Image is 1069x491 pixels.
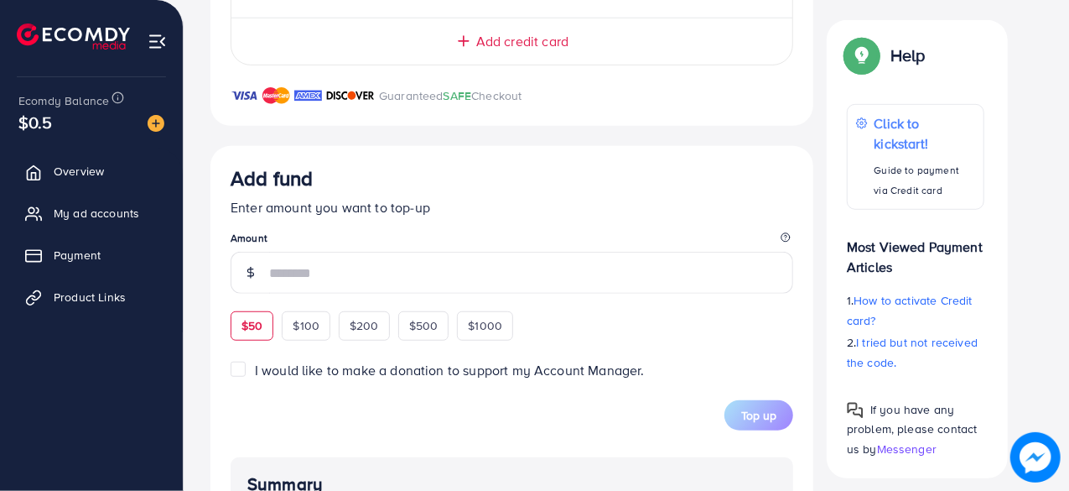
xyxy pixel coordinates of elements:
img: image [1010,432,1061,483]
button: Top up [724,400,793,431]
img: image [148,115,164,132]
p: Most Viewed Payment Articles [847,223,984,277]
span: If you have any problem, please contact us by [847,401,978,457]
a: Overview [13,154,170,188]
span: Ecomdy Balance [18,92,109,109]
p: Click to kickstart! [874,113,975,154]
span: Messenger [877,440,937,457]
p: Enter amount you want to top-up [231,197,793,217]
img: Popup guide [847,402,864,419]
img: logo [17,24,130,50]
span: Product Links [54,289,126,306]
p: 2. [847,332,984,373]
span: $50 [241,317,262,334]
a: Payment [13,238,170,272]
span: Top up [741,407,776,424]
span: I would like to make a donation to support my Account Manager. [255,361,645,379]
a: My ad accounts [13,196,170,230]
img: Popup guide [847,40,877,71]
span: My ad accounts [54,205,139,222]
span: I tried but not received the code. [847,334,978,371]
span: $500 [409,317,438,334]
a: Product Links [13,280,170,314]
h3: Add fund [231,166,313,191]
span: SAFE [444,87,472,104]
p: Guide to payment via Credit card [874,160,975,201]
img: brand [326,86,375,106]
p: 1. [847,290,984,331]
legend: Amount [231,231,793,252]
img: brand [231,86,258,106]
img: menu [148,32,167,51]
span: $1000 [468,317,502,334]
span: $200 [350,317,379,334]
img: brand [262,86,290,106]
span: Add credit card [476,32,568,51]
span: $0.5 [18,110,53,134]
span: Overview [54,163,104,180]
span: Payment [54,247,101,264]
span: How to activate Credit card? [847,292,973,329]
span: $100 [293,317,319,334]
img: brand [294,86,322,106]
p: Guaranteed Checkout [379,86,522,106]
p: Help [890,45,926,65]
